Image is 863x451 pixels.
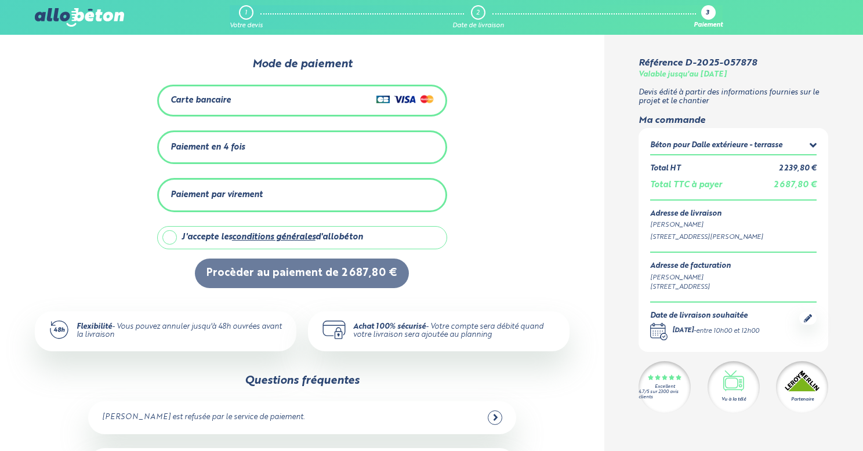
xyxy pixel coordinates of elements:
summary: Béton pour Dalle extérieure - terrasse [650,140,817,154]
div: 1 [245,9,247,17]
button: Procèder au paiement de 2 687,80 € [195,259,409,288]
div: Adresse de livraison [650,210,817,219]
div: 2 239,80 € [779,165,817,173]
div: Votre devis [230,22,263,30]
a: 3 Paiement [694,5,723,30]
img: Cartes de crédit [376,92,434,106]
div: Ma commande [639,115,828,126]
div: Total HT [650,165,680,173]
strong: Achat 100% sécurisé [353,323,426,330]
div: - Votre compte sera débité quand votre livraison sera ajoutée au planning [353,323,556,340]
div: Paiement en 4 fois [171,143,245,152]
div: Valable jusqu'au [DATE] [639,71,727,79]
a: conditions générales [232,233,316,241]
div: Mode de paiement [142,58,463,71]
div: J'accepte les d'allobéton [182,232,363,242]
div: 4.7/5 sur 2300 avis clients [639,390,691,400]
div: Paiement par virement [171,190,263,200]
iframe: Help widget launcher [760,406,850,438]
div: Adresse de facturation [650,262,731,271]
div: Partenaire [791,396,814,403]
div: [DATE] [672,326,694,336]
a: 2 Date de livraison [452,5,504,30]
div: 3 [706,10,709,17]
a: 1 Votre devis [230,5,263,30]
div: [STREET_ADDRESS] [650,282,731,292]
span: 2 687,80 € [774,181,817,189]
div: 2 [476,9,480,17]
div: Excellent [655,384,675,390]
div: [PERSON_NAME] [650,273,731,283]
div: Carte bancaire [171,96,231,106]
div: Date de livraison [452,22,504,30]
div: [STREET_ADDRESS][PERSON_NAME] [650,232,817,242]
div: Total TTC à payer [650,180,722,190]
img: allobéton [35,8,124,27]
strong: Flexibilité [77,323,112,330]
div: Référence D-2025-057878 [639,58,757,68]
p: Devis édité à partir des informations fournies sur le projet et le chantier [639,89,828,106]
div: - [672,326,759,336]
div: [PERSON_NAME] [650,220,817,230]
div: [PERSON_NAME] est refusée par le service de paiement. [102,413,304,422]
div: Béton pour Dalle extérieure - terrasse [650,141,782,150]
div: Paiement [694,22,723,30]
div: entre 10h00 et 12h00 [696,326,759,336]
div: Date de livraison souhaitée [650,312,759,321]
div: Questions fréquentes [245,374,360,387]
div: Vu à la télé [721,396,746,403]
div: - Vous pouvez annuler jusqu'à 48h ouvrées avant la livraison [77,323,282,340]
